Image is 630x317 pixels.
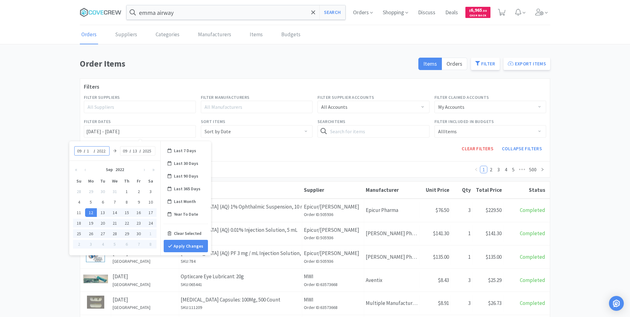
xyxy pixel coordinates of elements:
[121,229,133,238] div: 29
[97,208,109,217] div: 13
[121,219,133,227] div: 22
[97,187,109,196] div: 30
[488,166,494,173] a: 2
[205,104,304,110] div: All Manufacturers
[495,166,502,173] li: 3
[609,296,624,311] div: Open Intercom Messenger
[85,187,97,196] div: 29
[181,187,301,193] div: Name
[520,230,545,237] span: Completed
[133,229,145,238] div: 30
[485,253,502,260] span: $135.00
[205,125,231,137] div: Sort by Date
[73,218,85,228] td: 2022-09-18
[145,208,157,217] div: 17
[443,10,460,15] a: Deals
[133,186,145,197] td: 2022-09-02
[364,249,420,265] div: [PERSON_NAME] Pharmacy
[248,25,264,44] a: Items
[121,240,133,249] div: 6
[474,168,478,171] i: icon: left
[317,118,345,125] label: Search Items
[133,176,145,186] th: Fr
[452,187,471,193] div: Qty
[109,176,121,186] th: We
[121,197,133,207] td: 2022-09-08
[164,195,208,208] div: Last Month
[109,228,121,239] td: 2022-09-28
[121,207,133,218] td: 2022-09-15
[121,218,133,228] td: 2022-09-22
[97,176,109,186] th: Tu
[87,296,104,309] img: 538125cb3f864fbba6a6e0c6fac983b9_389841.png
[121,187,133,196] div: 1
[133,218,145,228] td: 2022-09-23
[438,300,449,306] span: $8.91
[304,226,362,234] p: Epicur/[PERSON_NAME]
[164,157,208,170] div: Last 30 Days
[121,208,133,217] div: 15
[145,198,157,206] div: 10
[109,207,121,218] td: 2022-09-14
[86,148,93,154] input: 12
[72,163,81,176] button: «
[145,219,157,227] div: 24
[423,60,437,67] span: Items
[133,197,145,207] td: 2022-09-09
[73,219,85,227] div: 18
[181,249,300,258] p: [MEDICAL_DATA] (AQ) PF 3 mg / mL Injection Solution, 5 mL
[127,5,345,20] input: Search by item, sku, manufacturer, ingredient, size...
[76,148,83,154] input: 09
[505,187,545,193] div: Status
[304,234,362,241] h6: Order ID: 505936
[520,253,545,260] span: Completed
[495,166,502,173] a: 3
[109,229,121,238] div: 28
[510,166,517,173] li: 5
[114,25,139,44] a: Suppliers
[73,186,85,197] td: 2022-08-28
[109,239,121,249] td: 2022-10-05
[88,104,187,110] div: All Suppliers
[520,300,545,306] span: Completed
[469,14,487,18] span: Cash Back
[364,226,420,241] div: [PERSON_NAME] Pharmacy
[97,186,109,197] td: 2022-08-30
[132,148,138,154] input: 13
[304,296,362,304] p: MWI
[113,272,177,281] p: [DATE]
[113,304,177,311] h6: [GEOGRAPHIC_DATA]
[145,239,157,249] td: 2022-10-08
[145,240,157,249] div: 8
[109,198,121,206] div: 7
[364,295,420,311] div: Multiple Manufacturers
[85,186,97,197] td: 2022-08-29
[164,144,208,157] div: Last 7 Days
[366,187,418,193] div: Manufacturer
[113,258,177,265] h6: [GEOGRAPHIC_DATA]
[304,304,362,311] h6: Order ID: 63573668
[84,82,546,91] h3: Filters
[304,258,362,265] h6: Order ID: 505936
[133,207,145,218] td: 2022-09-16
[304,281,362,288] h6: Order ID: 63573668
[317,94,374,101] label: Filter Supplier Accounts
[142,148,153,154] input: 2025
[434,118,494,125] label: Filter Included in Budgets
[140,163,149,176] button: ›
[81,163,90,176] button: ‹
[85,218,97,228] td: 2022-09-19
[85,198,97,206] div: 5
[145,186,157,197] td: 2022-09-03
[304,187,363,193] div: Supplier
[73,197,85,207] td: 2022-09-04
[364,202,420,218] div: Epicur Pharma
[181,203,300,211] p: [MEDICAL_DATA] (AQ) 1% Ophthalmic Suspension, 10 mL
[520,277,545,284] span: Completed
[416,10,438,15] a: Discuss
[73,187,85,196] div: 28
[451,249,472,265] div: 1
[133,187,145,196] div: 2
[86,249,105,262] img: af3efc6f12ba4bce94c6c4b43e9d5051_696913.jpeg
